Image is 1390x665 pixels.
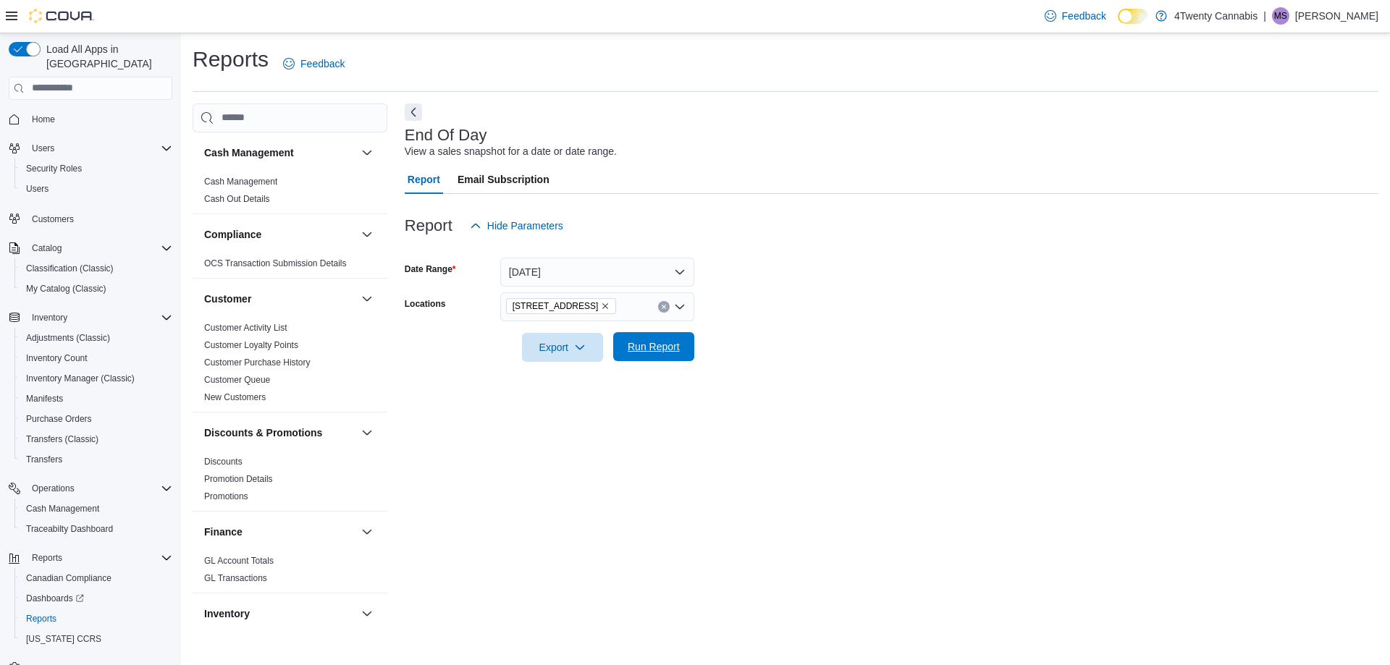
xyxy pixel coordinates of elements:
a: Reports [20,610,62,627]
span: Transfers (Classic) [20,431,172,448]
button: [US_STATE] CCRS [14,629,178,649]
span: Dashboards [26,593,84,604]
button: Finance [358,523,376,541]
span: Canadian Compliance [20,569,172,587]
a: Cash Out Details [204,194,270,204]
label: Date Range [405,263,456,275]
a: Customer Activity List [204,323,287,333]
span: Operations [26,480,172,497]
span: Hide Parameters [487,219,563,233]
a: New Customers [204,392,266,402]
a: Traceabilty Dashboard [20,520,119,538]
h3: Discounts & Promotions [204,425,322,440]
a: Transfers [20,451,68,468]
span: Operations [32,483,75,494]
button: Users [14,179,178,199]
button: Catalog [26,240,67,257]
span: Reports [26,549,172,567]
button: Purchase Orders [14,409,178,429]
div: Discounts & Promotions [193,453,387,511]
button: Discounts & Promotions [358,424,376,441]
a: GL Transactions [204,573,267,583]
span: Users [20,180,172,198]
a: [US_STATE] CCRS [20,630,107,648]
a: Dashboards [20,590,90,607]
div: Malcolm Scott [1272,7,1289,25]
span: Users [26,183,49,195]
a: OCS Transaction Submission Details [204,258,347,268]
label: Locations [405,298,446,310]
button: Cash Management [14,499,178,519]
button: Catalog [3,238,178,258]
button: Remove 3441 Kingsway Ave from selection in this group [601,302,610,310]
span: Customer Loyalty Points [204,339,298,351]
span: [US_STATE] CCRS [26,633,101,645]
a: Inventory Manager (Classic) [20,370,140,387]
h3: Inventory [204,606,250,621]
button: Next [405,103,422,121]
span: Transfers (Classic) [26,433,98,445]
button: Canadian Compliance [14,568,178,588]
span: Customer Activity List [204,322,287,334]
button: Reports [3,548,178,568]
span: Dashboards [20,590,172,607]
span: Cash Out Details [204,193,270,205]
a: Manifests [20,390,69,407]
span: My Catalog (Classic) [26,283,106,295]
button: Reports [14,609,178,629]
a: Home [26,111,61,128]
button: Transfers [14,449,178,470]
span: Inventory Manager (Classic) [26,373,135,384]
span: Manifests [26,393,63,404]
div: Cash Management [193,173,387,213]
a: Classification (Classic) [20,260,119,277]
span: Load All Apps in [GEOGRAPHIC_DATA] [41,42,172,71]
h3: Cash Management [204,145,294,160]
span: Promotion Details [204,473,273,485]
span: My Catalog (Classic) [20,280,172,297]
span: Transfers [26,454,62,465]
a: Inventory Count [20,350,93,367]
h3: Compliance [204,227,261,242]
span: Reports [32,552,62,564]
button: Users [26,140,60,157]
button: Home [3,109,178,130]
a: GL Account Totals [204,556,274,566]
span: Customers [32,213,74,225]
a: Users [20,180,54,198]
span: Cash Management [20,500,172,517]
a: Adjustments (Classic) [20,329,116,347]
button: Compliance [204,227,355,242]
span: GL Account Totals [204,555,274,567]
button: Run Report [613,332,694,361]
button: Inventory [3,308,178,328]
div: Compliance [193,255,387,278]
span: MS [1274,7,1287,25]
a: Canadian Compliance [20,569,117,587]
span: Dark Mode [1118,24,1119,25]
button: Discounts & Promotions [204,425,355,440]
a: Discounts [204,457,243,467]
p: | [1263,7,1266,25]
span: Inventory Count [20,350,172,367]
span: Catalog [26,240,172,257]
button: Compliance [358,226,376,243]
span: Canadian Compliance [26,572,111,584]
a: Purchase Orders [20,410,98,428]
button: Manifests [14,389,178,409]
button: Customer [358,290,376,308]
a: Cash Management [20,500,105,517]
span: Purchase Orders [20,410,172,428]
span: 3441 Kingsway Ave [506,298,617,314]
span: Catalog [32,242,62,254]
button: Inventory Count [14,348,178,368]
a: Feedback [1039,1,1112,30]
span: Export [531,333,594,362]
div: Customer [193,319,387,412]
span: Users [32,143,54,154]
span: Manifests [20,390,172,407]
button: Inventory Manager (Classic) [14,368,178,389]
a: Customer Loyalty Points [204,340,298,350]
